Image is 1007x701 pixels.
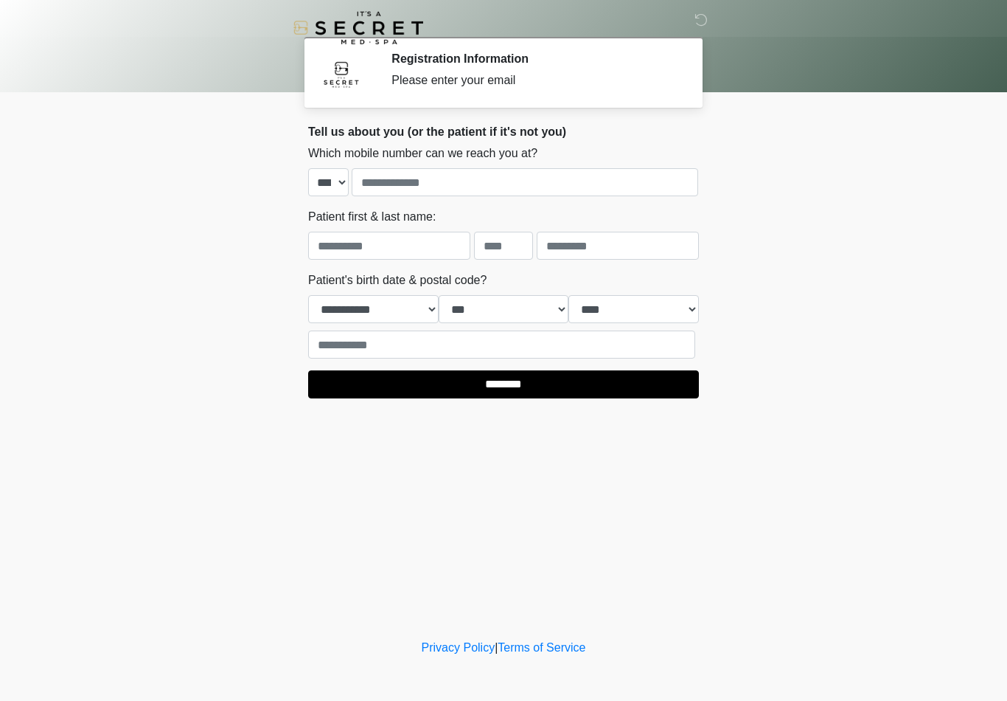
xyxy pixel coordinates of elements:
[391,72,677,89] div: Please enter your email
[293,11,423,44] img: It's A Secret Med Spa Logo
[308,208,436,226] label: Patient first & last name:
[422,641,495,654] a: Privacy Policy
[391,52,677,66] h2: Registration Information
[319,52,363,96] img: Agent Avatar
[308,272,487,289] label: Patient's birth date & postal code?
[495,641,498,654] a: |
[498,641,585,654] a: Terms of Service
[308,145,537,162] label: Which mobile number can we reach you at?
[308,125,699,139] h2: Tell us about you (or the patient if it's not you)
